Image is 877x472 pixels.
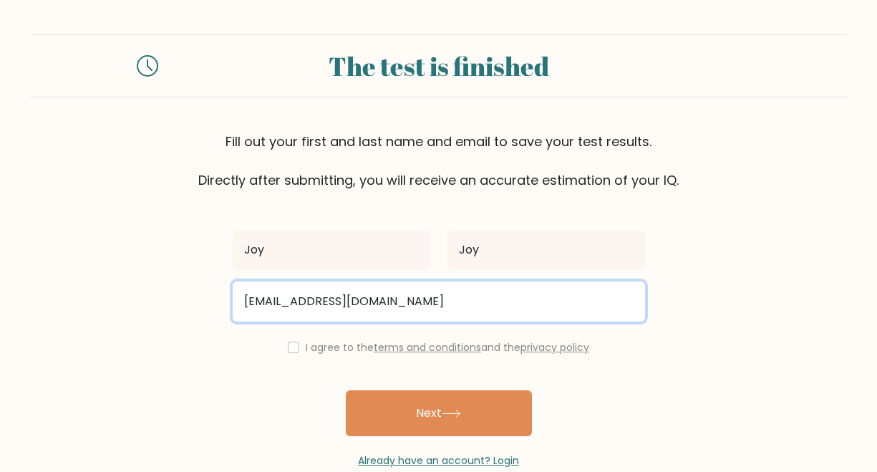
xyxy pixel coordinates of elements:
[358,453,519,468] a: Already have an account? Login
[175,47,702,85] div: The test is finished
[233,281,645,322] input: Email
[233,230,430,270] input: First name
[447,230,645,270] input: Last name
[31,132,847,190] div: Fill out your first and last name and email to save your test results. Directly after submitting,...
[520,340,589,355] a: privacy policy
[374,340,481,355] a: terms and conditions
[346,390,532,436] button: Next
[306,340,589,355] label: I agree to the and the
